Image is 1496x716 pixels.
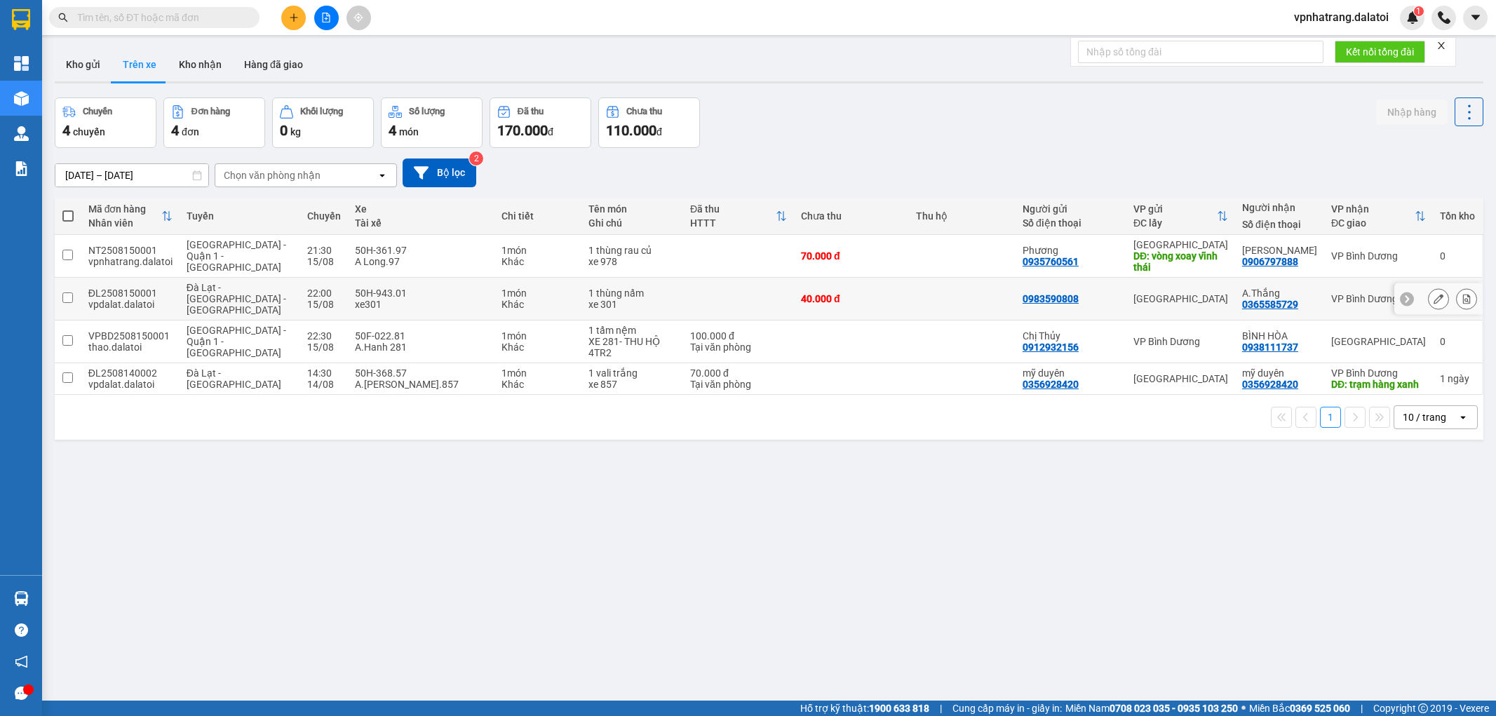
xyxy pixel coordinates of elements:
[588,217,676,229] div: Ghi chú
[1023,379,1079,390] div: 0356928420
[355,299,487,310] div: xe301
[1418,703,1428,713] span: copyright
[588,336,676,358] div: XE 281- THU HỘ 4TR2
[656,126,662,137] span: đ
[598,97,700,148] button: Chưa thu110.000đ
[187,210,293,222] div: Tuyến
[88,367,173,379] div: ĐL2508140002
[307,342,341,353] div: 15/08
[1133,293,1228,304] div: [GEOGRAPHIC_DATA]
[1331,217,1415,229] div: ĐC giao
[1242,288,1317,299] div: A.Thắng
[163,97,265,148] button: Đơn hàng4đơn
[355,203,487,215] div: Xe
[1361,701,1363,716] span: |
[1331,293,1426,304] div: VP Bình Dương
[399,126,419,137] span: món
[1469,11,1482,24] span: caret-down
[14,91,29,106] img: warehouse-icon
[1324,198,1433,235] th: Toggle SortBy
[171,122,179,139] span: 4
[588,299,676,310] div: xe 301
[307,379,341,390] div: 14/08
[281,6,306,30] button: plus
[1242,245,1317,256] div: Chị Phương
[1406,11,1419,24] img: icon-new-feature
[1242,379,1298,390] div: 0356928420
[1242,330,1317,342] div: BÌNH HÒA
[497,122,548,139] span: 170.000
[289,13,299,22] span: plus
[588,203,676,215] div: Tên món
[501,330,574,342] div: 1 món
[1290,703,1350,714] strong: 0369 525 060
[1283,8,1400,26] span: vpnhatrang.dalatoi
[588,256,676,267] div: xe 978
[1242,342,1298,353] div: 0938111737
[800,701,929,716] span: Hỗ trợ kỹ thuật:
[1241,705,1246,711] span: ⚪️
[690,342,787,353] div: Tại văn phòng
[1133,239,1228,250] div: [GEOGRAPHIC_DATA]
[88,299,173,310] div: vpdalat.dalatoi
[1133,373,1228,384] div: [GEOGRAPHIC_DATA]
[81,198,180,235] th: Toggle SortBy
[307,256,341,267] div: 15/08
[1331,203,1415,215] div: VP nhận
[683,198,794,235] th: Toggle SortBy
[224,168,321,182] div: Chọn văn phòng nhận
[626,107,662,116] div: Chưa thu
[14,161,29,176] img: solution-icon
[588,367,676,379] div: 1 vali trắng
[14,126,29,141] img: warehouse-icon
[1335,41,1425,63] button: Kết nối tổng đài
[409,107,445,116] div: Số lượng
[1249,701,1350,716] span: Miền Bắc
[1023,203,1119,215] div: Người gửi
[321,13,331,22] span: file-add
[1133,336,1228,347] div: VP Bình Dương
[1440,373,1475,384] div: 1
[88,330,173,342] div: VPBD2508150001
[1133,250,1228,273] div: DĐ: vòng xoay vĩnh thái
[182,126,199,137] span: đơn
[501,256,574,267] div: Khác
[307,210,341,222] div: Chuyến
[307,299,341,310] div: 15/08
[307,367,341,379] div: 14:30
[1023,367,1119,379] div: mỹ duyên
[1320,407,1341,428] button: 1
[12,9,30,30] img: logo-vxr
[1403,410,1446,424] div: 10 / trang
[1078,41,1323,63] input: Nhập số tổng đài
[191,107,230,116] div: Đơn hàng
[14,56,29,71] img: dashboard-icon
[1023,217,1119,229] div: Số điện thoại
[1242,367,1317,379] div: mỹ duyên
[62,122,70,139] span: 4
[1242,299,1298,310] div: 0365585729
[952,701,1062,716] span: Cung cấp máy in - giấy in:
[58,13,68,22] span: search
[1023,330,1119,342] div: Chị Thủy
[1023,256,1079,267] div: 0935760561
[1440,336,1475,347] div: 0
[168,48,233,81] button: Kho nhận
[1331,379,1426,390] div: DĐ: trạm hàng xanh
[490,97,591,148] button: Đã thu170.000đ
[355,256,487,267] div: A Long.97
[355,342,487,353] div: A.Hanh 281
[690,367,787,379] div: 70.000 đ
[112,48,168,81] button: Trên xe
[233,48,314,81] button: Hàng đã giao
[1463,6,1488,30] button: caret-down
[73,126,105,137] span: chuyến
[300,107,343,116] div: Khối lượng
[1416,6,1421,16] span: 1
[548,126,553,137] span: đ
[55,97,156,148] button: Chuyến4chuyến
[1428,288,1449,309] div: Sửa đơn hàng
[588,325,676,336] div: 1 tấm nệm
[187,325,286,358] span: [GEOGRAPHIC_DATA] - Quận 1 - [GEOGRAPHIC_DATA]
[187,282,286,316] span: Đà Lạt - [GEOGRAPHIC_DATA] - [GEOGRAPHIC_DATA]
